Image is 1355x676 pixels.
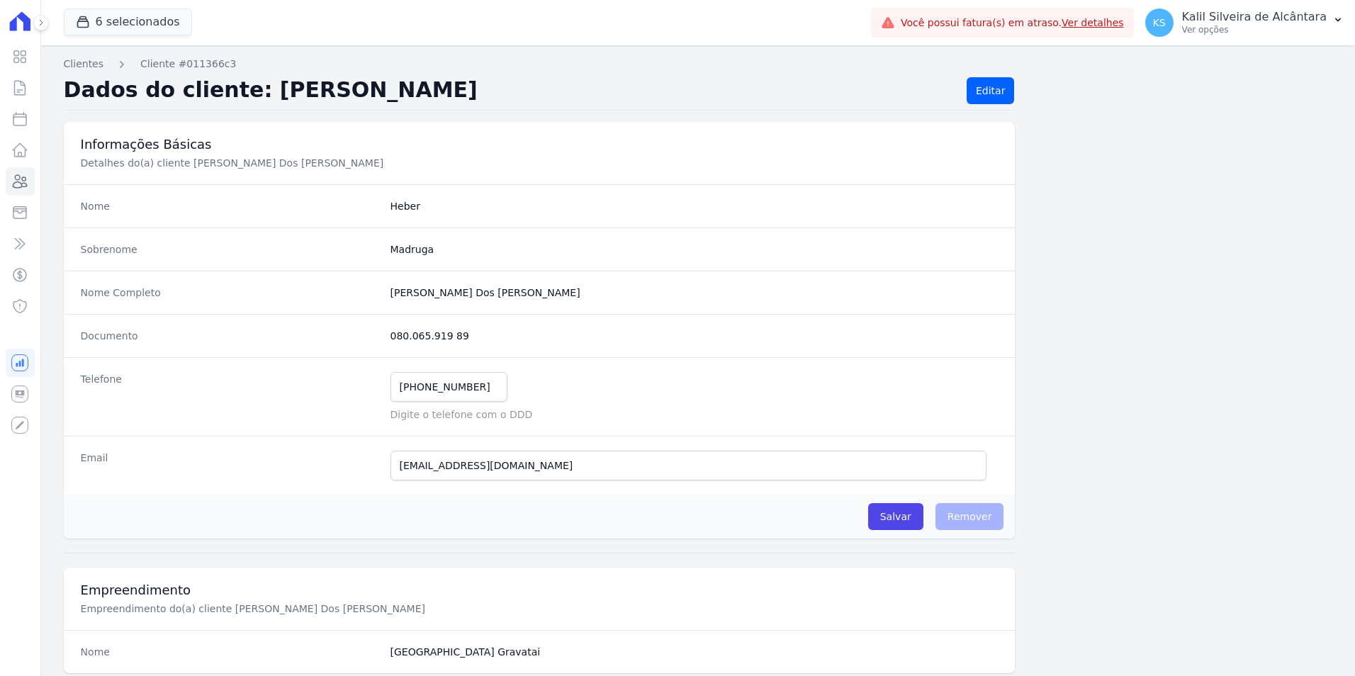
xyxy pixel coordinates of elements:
[1153,18,1166,28] span: KS
[81,372,379,422] dt: Telefone
[1134,3,1355,43] button: KS Kalil Silveira de Alcântara Ver opções
[1062,17,1124,28] a: Ver detalhes
[390,407,999,422] p: Digite o telefone com o DDD
[81,242,379,257] dt: Sobrenome
[390,329,999,343] dd: 080.065.919 89
[64,9,192,35] button: 6 selecionados
[967,77,1014,104] a: Editar
[81,199,379,213] dt: Nome
[901,16,1124,30] span: Você possui fatura(s) em atraso.
[140,57,236,72] a: Cliente #011366c3
[81,286,379,300] dt: Nome Completo
[81,602,557,616] p: Empreendimento do(a) cliente [PERSON_NAME] Dos [PERSON_NAME]
[81,645,379,659] dt: Nome
[81,136,999,153] h3: Informações Básicas
[935,503,1004,530] span: Remover
[64,77,955,104] h2: Dados do cliente: [PERSON_NAME]
[1182,10,1327,24] p: Kalil Silveira de Alcântara
[81,329,379,343] dt: Documento
[81,156,557,170] p: Detalhes do(a) cliente [PERSON_NAME] Dos [PERSON_NAME]
[390,286,999,300] dd: [PERSON_NAME] Dos [PERSON_NAME]
[390,645,999,659] dd: [GEOGRAPHIC_DATA] Gravatai
[390,242,999,257] dd: Madruga
[81,451,379,480] dt: Email
[390,199,999,213] dd: Heber
[868,503,923,530] input: Salvar
[1182,24,1327,35] p: Ver opções
[64,57,1332,72] nav: Breadcrumb
[64,57,103,72] a: Clientes
[81,582,999,599] h3: Empreendimento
